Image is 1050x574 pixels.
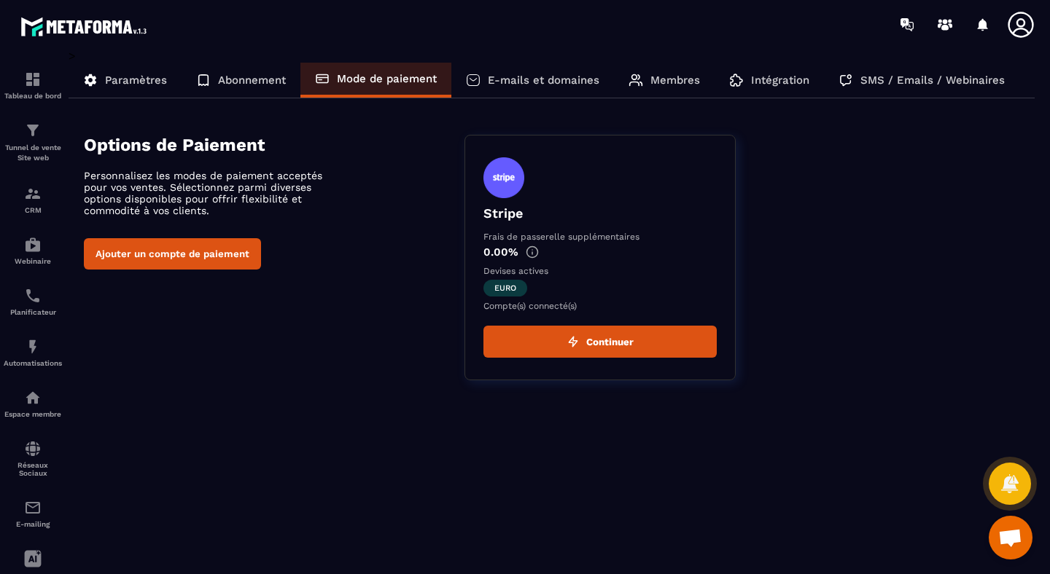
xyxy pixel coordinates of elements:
img: email [24,499,42,516]
img: zap.8ac5aa27.svg [567,336,579,347]
img: automations [24,338,42,355]
p: Réseaux Sociaux [4,461,62,477]
img: automations [24,389,42,406]
p: Mode de paiement [337,72,437,85]
img: automations [24,236,42,253]
p: Abonnement [218,74,286,87]
p: Webinaire [4,257,62,265]
button: Continuer [483,326,717,358]
p: Stripe [483,205,717,221]
p: Paramètres [105,74,167,87]
h4: Options de Paiement [84,135,464,155]
img: info-gr.5499bf25.svg [526,245,539,259]
img: formation [24,122,42,139]
button: Ajouter un compte de paiement [84,238,261,270]
img: logo [20,13,152,40]
p: CRM [4,206,62,214]
div: > [69,49,1035,402]
span: euro [483,280,527,296]
img: formation [24,185,42,203]
img: stripe.9bed737a.svg [483,157,524,198]
div: Ouvrir le chat [989,516,1032,559]
a: emailemailE-mailing [4,488,62,539]
p: Espace membre [4,410,62,418]
a: schedulerschedulerPlanificateur [4,276,62,327]
a: automationsautomationsAutomatisations [4,327,62,378]
p: SMS / Emails / Webinaires [860,74,1005,87]
p: Membres [650,74,700,87]
img: social-network [24,440,42,457]
p: Devises actives [483,266,717,276]
p: Tableau de bord [4,92,62,100]
a: formationformationTableau de bord [4,60,62,111]
p: Automatisations [4,359,62,367]
a: automationsautomationsWebinaire [4,225,62,276]
p: Compte(s) connecté(s) [483,301,717,311]
a: automationsautomationsEspace membre [4,378,62,429]
p: Planificateur [4,308,62,316]
p: 0.00% [483,245,717,259]
p: E-mailing [4,520,62,528]
p: Frais de passerelle supplémentaires [483,232,717,242]
a: formationformationTunnel de vente Site web [4,111,62,174]
a: formationformationCRM [4,174,62,225]
p: Intégration [751,74,809,87]
p: Personnalisez les modes de paiement acceptés pour vos ventes. Sélectionnez parmi diverses options... [84,170,339,216]
img: scheduler [24,287,42,304]
p: E-mails et domaines [488,74,599,87]
p: Tunnel de vente Site web [4,143,62,163]
img: formation [24,71,42,88]
a: social-networksocial-networkRéseaux Sociaux [4,429,62,488]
